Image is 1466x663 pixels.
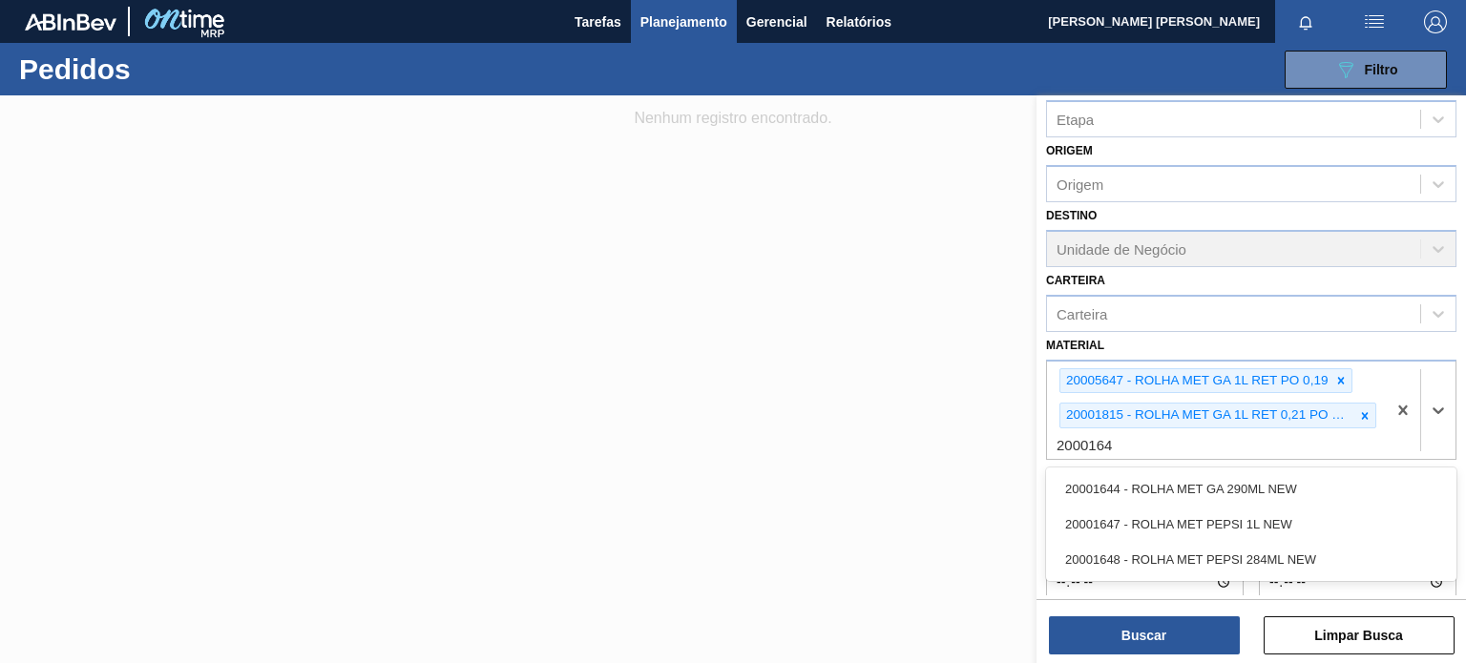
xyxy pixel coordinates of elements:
img: TNhmsLtSVTkK8tSr43FrP2fwEKptu5GPRR3wAAAABJRU5ErkJggg== [25,13,116,31]
div: 20001815 - ROLHA MET GA 1L RET 0,21 PO CX10,5MIL [1060,404,1354,427]
span: Planejamento [640,10,727,33]
span: Relatórios [827,10,891,33]
h1: Pedidos [19,58,293,80]
div: 20001648 - ROLHA MET PEPSI 284ML NEW [1046,542,1456,577]
div: 20001644 - ROLHA MET GA 290ML NEW [1046,471,1456,507]
span: Filtro [1365,62,1398,77]
label: Carteira [1046,274,1105,287]
div: 20001647 - ROLHA MET PEPSI 1L NEW [1046,507,1456,542]
label: Origem [1046,144,1093,157]
img: userActions [1363,10,1386,33]
span: Tarefas [575,10,621,33]
div: Origem [1057,176,1103,193]
span: Gerencial [746,10,807,33]
div: Etapa [1057,112,1094,128]
label: Destino [1046,209,1097,222]
img: Logout [1424,10,1447,33]
div: 20005647 - ROLHA MET GA 1L RET PO 0,19 [1060,369,1330,393]
button: Notificações [1275,9,1336,35]
div: Carteira [1057,305,1107,321]
label: Material [1046,339,1104,352]
button: Filtro [1285,51,1447,89]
